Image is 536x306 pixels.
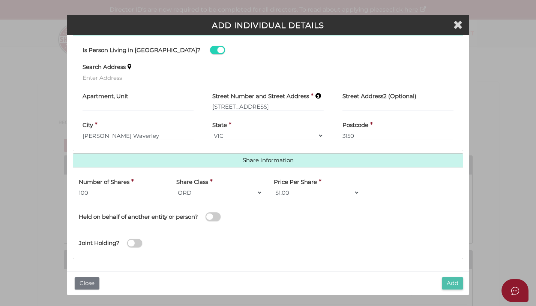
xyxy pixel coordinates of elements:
[79,179,129,185] h4: Number of Shares
[83,122,93,128] h4: City
[79,157,458,164] a: Share Information
[442,277,463,290] button: Add
[75,277,99,290] button: Close
[342,122,368,128] h4: Postcode
[501,279,528,302] button: Open asap
[212,122,227,128] h4: State
[79,214,198,220] h4: Held on behalf of another entity or person?
[176,179,208,185] h4: Share Class
[79,240,120,246] h4: Joint Holding?
[274,179,317,185] h4: Price Per Share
